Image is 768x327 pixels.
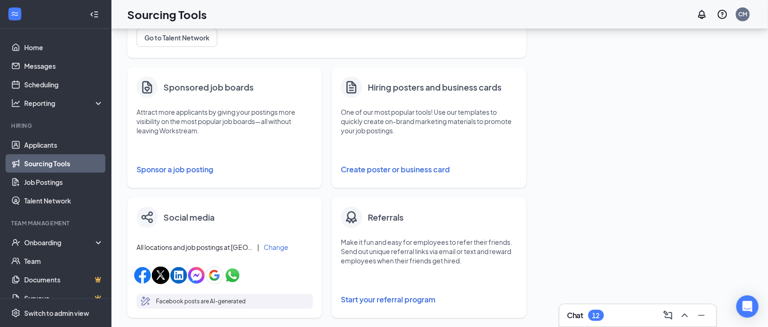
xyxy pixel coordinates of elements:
button: Minimize [694,308,709,323]
p: Attract more applicants by giving your postings more visibility on the most popular job boards—al... [137,107,313,135]
div: Hiring [11,122,102,130]
a: Messages [24,57,104,75]
h4: Referrals [368,211,404,224]
a: Sourcing Tools [24,154,104,173]
div: CM [739,10,748,18]
button: Change [264,244,288,250]
a: DocumentsCrown [24,270,104,289]
a: Team [24,252,104,270]
svg: Document [344,79,359,95]
a: Applicants [24,136,104,154]
img: share [141,211,153,223]
button: Start your referral program [341,290,517,309]
img: googleIcon [206,267,223,284]
img: whatsappIcon [224,267,241,284]
button: ChevronUp [677,308,692,323]
svg: Settings [11,308,20,318]
svg: Analysis [11,98,20,108]
p: Facebook posts are AI-generated [156,297,246,306]
button: Create poster or business card [341,160,517,179]
h3: Chat [567,310,584,320]
a: Home [24,38,104,57]
img: xIcon [152,267,169,284]
div: Open Intercom Messenger [736,295,759,318]
h4: Hiring posters and business cards [368,81,501,94]
a: Job Postings [24,173,104,191]
p: Make it fun and easy for employees to refer their friends. Send out unique referral links via ema... [341,237,517,265]
svg: ComposeMessage [663,310,674,321]
img: facebookIcon [134,267,151,284]
img: linkedinIcon [170,267,187,284]
a: Go to Talent Network [137,28,517,47]
img: badge [344,210,359,225]
svg: MagicPencil [140,296,151,307]
svg: Notifications [696,9,708,20]
button: Sponsor a job posting [137,160,313,179]
h1: Sourcing Tools [127,7,207,22]
div: 12 [592,312,600,320]
div: Team Management [11,219,102,227]
button: Go to Talent Network [137,28,217,47]
img: clipboard [140,80,155,95]
svg: Collapse [90,10,99,19]
a: Scheduling [24,75,104,94]
a: SurveysCrown [24,289,104,307]
svg: UserCheck [11,238,20,247]
svg: WorkstreamLogo [10,9,20,19]
svg: ChevronUp [679,310,690,321]
svg: QuestionInfo [717,9,728,20]
span: All locations and job postings at [GEOGRAPHIC_DATA]-fil-A [137,242,253,252]
div: | [257,242,259,252]
button: ComposeMessage [661,308,676,323]
a: Talent Network [24,191,104,210]
svg: Minimize [696,310,707,321]
div: Onboarding [24,238,96,247]
h4: Social media [163,211,215,224]
div: Switch to admin view [24,308,89,318]
p: One of our most popular tools! Use our templates to quickly create on-brand marketing materials t... [341,107,517,135]
img: facebookMessengerIcon [188,267,205,284]
div: Reporting [24,98,104,108]
h4: Sponsored job boards [163,81,254,94]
